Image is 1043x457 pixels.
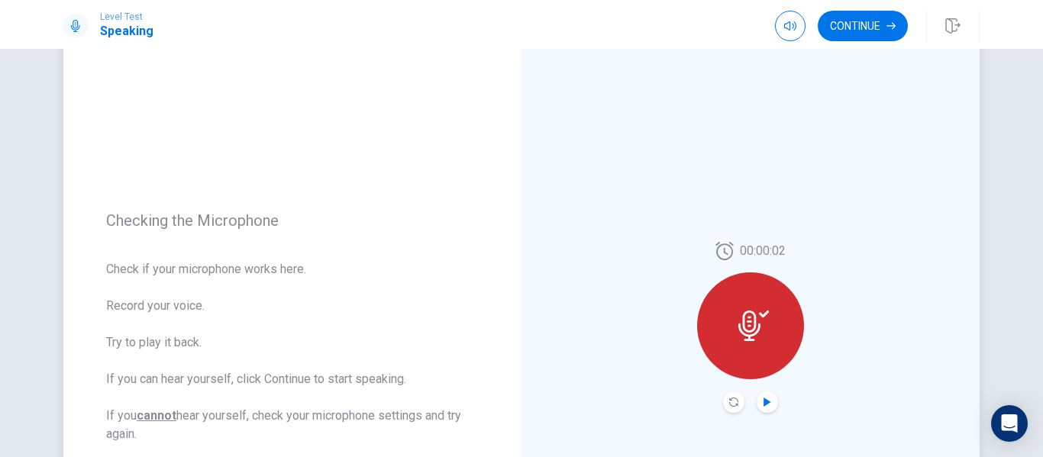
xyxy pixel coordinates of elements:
button: Record Again [723,391,744,413]
span: Checking the Microphone [106,211,479,230]
button: Play Audio [757,391,778,413]
span: Check if your microphone works here. Record your voice. Try to play it back. If you can hear your... [106,260,479,443]
h1: Speaking [100,22,153,40]
span: Level Test [100,11,153,22]
u: cannot [137,408,176,423]
span: 00:00:02 [740,242,786,260]
button: Continue [818,11,908,41]
div: Open Intercom Messenger [991,405,1028,442]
